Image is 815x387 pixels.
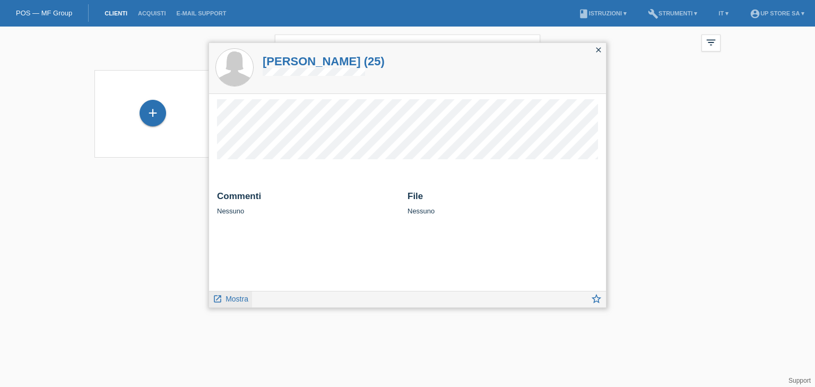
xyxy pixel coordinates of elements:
[213,294,222,304] i: launch
[171,10,232,16] a: E-mail Support
[407,191,598,215] div: Nessuno
[99,10,133,16] a: Clienti
[744,10,810,16] a: account_circleUp Store SA ▾
[217,191,400,207] h2: Commenti
[226,295,248,303] span: Mostra
[573,10,632,16] a: bookIstruzioni ▾
[578,8,589,19] i: book
[643,10,703,16] a: buildStrumenti ▾
[407,191,598,207] h2: File
[213,291,248,305] a: launch Mostra
[140,104,166,122] div: Registrare cliente
[591,294,602,307] a: star_border
[713,10,734,16] a: IT ▾
[217,191,400,215] div: Nessuno
[750,8,760,19] i: account_circle
[648,8,658,19] i: build
[133,10,171,16] a: Acquisti
[275,35,540,59] input: Ricerca...
[522,40,535,53] i: close
[591,293,602,305] i: star_border
[16,9,72,17] a: POS — MF Group
[788,377,811,384] a: Support
[705,37,717,48] i: filter_list
[594,46,603,54] i: close
[263,55,385,68] a: [PERSON_NAME] (25)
